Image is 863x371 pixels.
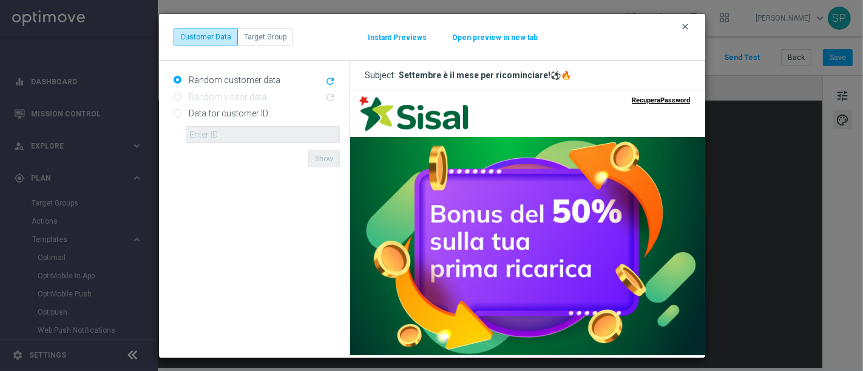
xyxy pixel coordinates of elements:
a: Recupera [282,6,310,14]
button: Instant Previews [367,33,427,42]
div: ... [174,28,293,45]
i: refresh [325,76,336,87]
span: Subject: [365,70,399,81]
button: Target Group [237,28,293,45]
a: Password [310,6,340,14]
button: Show [308,150,340,167]
label: Random customer data [186,75,280,85]
label: Random visitor data [186,92,266,102]
div: Settembre è il mese per ricominciare!⚽🔥 [399,70,571,81]
button: Customer Data [174,28,238,45]
button: clear [680,21,694,32]
label: Data for customer ID: [186,108,270,119]
i: clear [680,22,690,32]
button: Open preview in new tab [452,33,538,42]
button: refresh [323,75,340,89]
input: Enter ID [186,126,340,143]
